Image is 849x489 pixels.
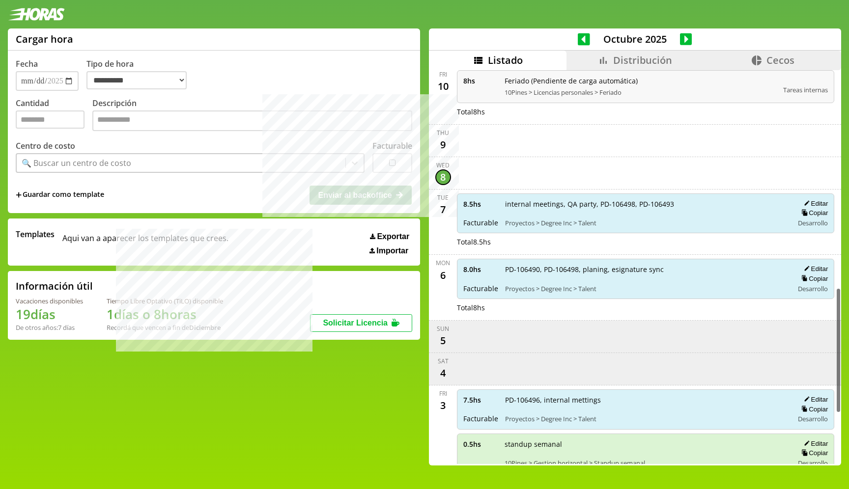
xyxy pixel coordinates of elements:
[16,323,83,332] div: De otros años: 7 días
[801,199,828,208] button: Editar
[437,193,449,202] div: Tue
[62,229,228,255] span: Aqui van a aparecer los templates que crees.
[505,414,787,423] span: Proyectos > Degree Inc > Talent
[463,284,498,293] span: Facturable
[16,190,22,200] span: +
[16,279,93,293] h2: Información útil
[92,110,412,131] textarea: Descripción
[435,398,451,413] div: 3
[439,70,447,79] div: Fri
[16,110,85,129] input: Cantidad
[505,439,787,449] span: standup semanal
[377,232,409,241] span: Exportar
[783,85,828,94] span: Tareas internas
[505,199,787,209] span: internal meetings, QA party, PD-106498, PD-106493
[505,218,787,227] span: Proyectos > Degree Inc > Talent
[457,107,835,116] div: Total 8 hs
[435,365,451,381] div: 4
[798,414,828,423] span: Desarrollo
[107,297,223,305] div: Tiempo Libre Optativo (TiLO) disponible
[801,395,828,404] button: Editar
[505,265,787,274] span: PD-106490, PD-106498, planing, esignature sync
[435,137,451,153] div: 9
[463,76,498,85] span: 8 hs
[16,305,83,323] h1: 19 días
[16,297,83,305] div: Vacaciones disponibles
[505,395,787,405] span: PD-106496, internal mettings
[22,158,131,168] div: 🔍 Buscar un centro de costo
[505,284,787,293] span: Proyectos > Degree Inc > Talent
[505,459,787,467] span: 10Pines > Gestion horizontal > Standup semanal
[463,218,498,227] span: Facturable
[435,333,451,349] div: 5
[367,232,412,242] button: Exportar
[189,323,221,332] b: Diciembre
[798,218,828,227] span: Desarrollo
[798,449,828,457] button: Copiar
[323,319,388,327] span: Solicitar Licencia
[16,98,92,134] label: Cantidad
[16,140,75,151] label: Centro de costo
[310,314,412,332] button: Solicitar Licencia
[8,8,65,21] img: logotipo
[798,274,828,283] button: Copiar
[439,389,447,398] div: Fri
[16,58,38,69] label: Fecha
[436,161,450,169] div: Wed
[798,209,828,217] button: Copiar
[435,202,451,217] div: 7
[505,88,777,97] span: 10Pines > Licencias personales > Feriado
[372,140,412,151] label: Facturable
[435,79,451,94] div: 10
[463,395,498,405] span: 7.5 hs
[107,305,223,323] h1: 1 días o 8 horas
[463,199,498,209] span: 8.5 hs
[435,267,451,283] div: 6
[457,303,835,312] div: Total 8 hs
[107,323,223,332] div: Recordá que vencen a fin de
[86,71,187,89] select: Tipo de hora
[798,284,828,293] span: Desarrollo
[86,58,195,91] label: Tipo de hora
[376,246,408,255] span: Importar
[436,259,450,267] div: Mon
[801,439,828,448] button: Editar
[16,229,55,240] span: Templates
[801,265,828,273] button: Editar
[437,325,449,333] div: Sun
[488,54,523,67] span: Listado
[798,459,828,467] span: Desarrollo
[435,169,451,185] div: 8
[590,32,680,46] span: Octubre 2025
[16,32,73,46] h1: Cargar hora
[457,237,835,246] div: Total 8.5 hs
[613,54,672,67] span: Distribución
[438,357,449,365] div: Sat
[92,98,412,134] label: Descripción
[505,76,777,85] span: Feriado (Pendiente de carga automática)
[463,265,498,274] span: 8.0 hs
[798,405,828,413] button: Copiar
[463,439,498,449] span: 0.5 hs
[429,70,841,464] div: scrollable content
[437,129,449,137] div: Thu
[463,414,498,423] span: Facturable
[16,190,104,200] span: +Guardar como template
[766,54,794,67] span: Cecos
